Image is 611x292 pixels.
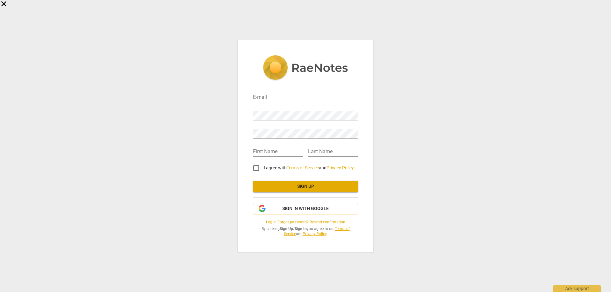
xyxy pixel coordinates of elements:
a: Resend confirmation [310,220,345,224]
span: I agree with and [264,165,354,170]
span: By clicking / you agree to our and . [253,226,358,237]
b: Sign Up [280,227,293,231]
a: Forgot password? [277,220,309,224]
button: Sign up [253,181,358,192]
a: Privacy Policy [303,232,327,236]
span: Sign in with Google [282,206,329,212]
img: 5ac2273c67554f335776073100b6d88f.svg [263,55,348,81]
button: Sign in with Google [253,203,358,215]
div: Ask support [553,285,601,292]
a: Terms of Service [287,165,319,170]
a: Terms of Service [284,227,350,236]
b: Sign In [295,227,307,231]
span: | | [253,220,358,225]
a: Log in [266,220,277,224]
a: Privacy Policy [327,165,354,170]
span: Sign up [258,183,353,190]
